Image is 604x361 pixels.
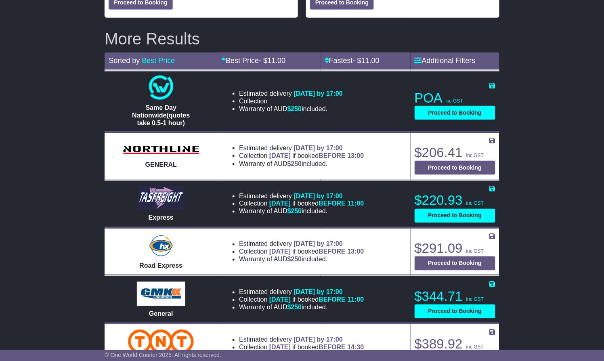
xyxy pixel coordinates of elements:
li: Estimated delivery [239,144,364,152]
span: 250 [291,105,302,112]
li: Warranty of AUD included. [239,208,364,215]
p: $389.92 [415,336,495,353]
a: Best Price- $11.00 [221,57,285,65]
img: One World Courier: Same Day Nationwide(quotes take 0.5-1 hour) [149,76,173,100]
button: Proceed to Booking [415,209,495,223]
span: [DATE] by 17:00 [294,90,343,97]
span: General [149,311,173,317]
span: BEFORE [319,344,346,351]
span: if booked [269,152,364,159]
p: $344.71 [415,289,495,305]
span: - $ [259,57,285,65]
li: Estimated delivery [239,192,364,200]
span: [DATE] [269,296,291,303]
p: POA [415,90,495,106]
span: Sorted by [109,57,140,65]
li: Collection [239,97,343,105]
img: Hunter Express: Road Express [148,234,174,258]
img: GMK Logistics: General [137,282,185,306]
a: Fastest- $11.00 [325,57,380,65]
span: BEFORE [319,296,346,303]
li: Collection [239,344,364,351]
span: [DATE] by 17:00 [294,241,343,248]
button: Proceed to Booking [415,256,495,271]
span: 250 [291,160,302,167]
span: - $ [353,57,380,65]
p: $206.41 [415,145,495,161]
span: [DATE] [269,344,291,351]
li: Warranty of AUD included. [239,256,364,263]
span: [DATE] [269,152,291,159]
span: if booked [269,296,364,303]
img: Northline Distribution: GENERAL [121,143,201,157]
span: inc GST [466,249,484,254]
span: $ [287,208,302,215]
a: Best Price [142,57,175,65]
span: 13:00 [348,152,364,159]
button: Proceed to Booking [415,106,495,120]
img: Tasfreight: Express [138,186,184,210]
span: 250 [291,208,302,215]
span: 11.00 [267,57,285,65]
li: Estimated delivery [239,288,364,296]
li: Collection [239,152,364,160]
li: Estimated delivery [239,90,343,97]
span: [DATE] [269,200,291,207]
span: $ [287,160,302,167]
span: inc GST [466,297,484,302]
img: TNT Domestic: Road Express [128,330,194,354]
li: Collection [239,248,364,256]
span: inc GST [466,201,484,206]
h2: More Results [105,30,499,48]
span: Express [149,214,174,221]
span: if booked [269,200,364,207]
span: $ [287,105,302,112]
span: BEFORE [319,152,346,159]
span: [DATE] [269,248,291,255]
span: $ [287,304,302,311]
span: © One World Courier 2025. All rights reserved. [105,352,221,358]
span: if booked [269,248,364,255]
span: [DATE] by 17:00 [294,289,343,296]
span: GENERAL [145,161,177,168]
span: 14:30 [348,344,364,351]
span: 11:00 [348,296,364,303]
p: $291.09 [415,241,495,257]
span: [DATE] by 17:00 [294,336,343,343]
span: BEFORE [319,248,346,255]
span: if booked [269,344,364,351]
li: Collection [239,200,364,208]
li: Estimated delivery [239,240,364,248]
span: Road Express [139,262,182,269]
span: Same Day Nationwide(quotes take 0.5-1 hour) [132,104,190,126]
span: $ [287,256,302,263]
span: 11.00 [361,57,380,65]
button: Proceed to Booking [415,304,495,319]
li: Warranty of AUD included. [239,105,343,113]
li: Estimated delivery [239,336,364,344]
span: BEFORE [319,200,346,207]
span: inc GST [466,153,484,158]
span: inc GST [446,98,463,104]
span: [DATE] by 17:00 [294,145,343,151]
span: 11:00 [348,200,364,207]
button: Proceed to Booking [415,161,495,175]
li: Warranty of AUD included. [239,160,364,168]
span: [DATE] by 17:00 [294,193,343,199]
li: Collection [239,296,364,304]
a: Additional Filters [415,57,476,65]
li: Warranty of AUD included. [239,304,364,311]
p: $220.93 [415,193,495,209]
span: inc GST [466,344,484,350]
span: 250 [291,304,302,311]
span: 250 [291,256,302,263]
span: 13:00 [348,248,364,255]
